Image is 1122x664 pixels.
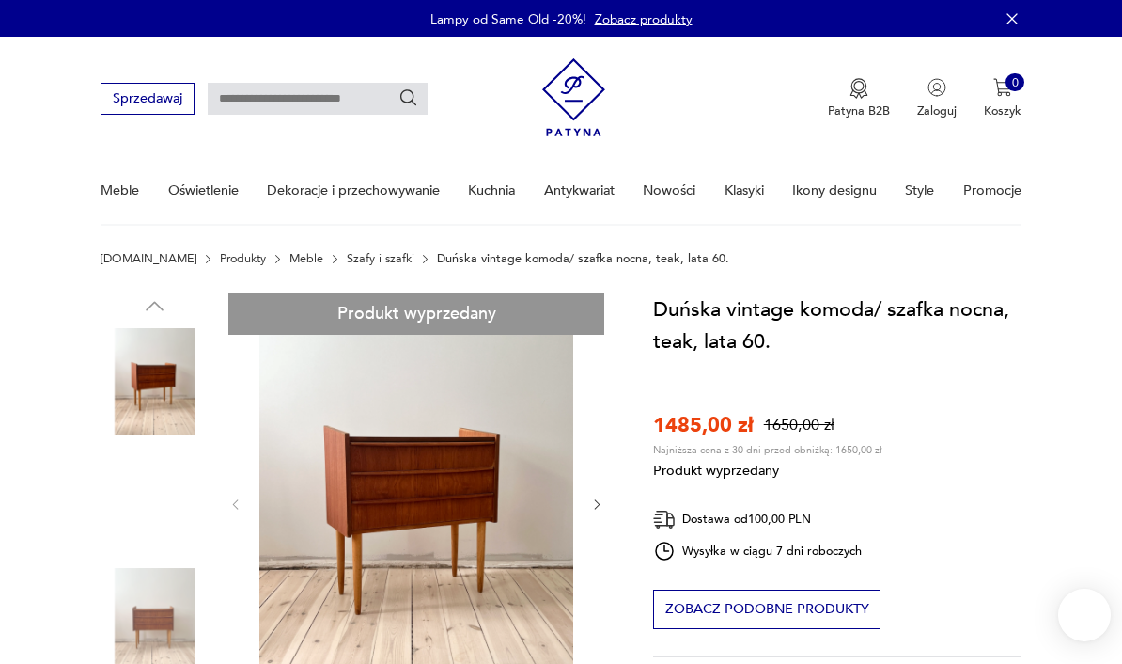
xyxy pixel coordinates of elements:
[542,52,605,143] img: Patyna - sklep z meblami i dekoracjami vintage
[1005,73,1024,92] div: 0
[828,78,890,119] a: Ikona medaluPatyna B2B
[725,158,764,223] a: Klasyki
[653,508,676,531] img: Ikona dostawy
[653,590,880,629] button: Zobacz podobne produkty
[168,158,239,223] a: Oświetlenie
[905,158,934,223] a: Style
[430,10,586,28] p: Lampy od Same Old -20%!
[828,78,890,119] button: Patyna B2B
[289,252,323,265] a: Meble
[398,88,419,109] button: Szukaj
[544,158,615,223] a: Antykwariat
[917,78,957,119] button: Zaloguj
[267,158,440,223] a: Dekoracje i przechowywanie
[792,158,877,223] a: Ikony designu
[101,158,139,223] a: Meble
[643,158,695,223] a: Nowości
[468,158,515,223] a: Kuchnia
[849,78,868,99] img: Ikona medalu
[993,78,1012,97] img: Ikona koszyka
[963,158,1021,223] a: Promocje
[347,252,414,265] a: Szafy i szafki
[653,457,882,481] p: Produkt wyprzedany
[653,508,862,531] div: Dostawa od 100,00 PLN
[653,293,1021,357] h1: Duńska vintage komoda/ szafka nocna, teak, lata 60.
[917,103,957,119] p: Zaloguj
[653,412,754,440] p: 1485,00 zł
[984,78,1021,119] button: 0Koszyk
[101,94,194,105] a: Sprzedawaj
[828,103,890,119] p: Patyna B2B
[101,252,196,265] a: [DOMAIN_NAME]
[101,83,194,114] button: Sprzedawaj
[595,10,693,28] a: Zobacz produkty
[653,540,862,562] div: Wysyłka w ciągu 7 dni roboczych
[984,103,1021,119] p: Koszyk
[220,252,266,265] a: Produkty
[437,252,729,265] p: Duńska vintage komoda/ szafka nocna, teak, lata 60.
[1058,589,1111,641] iframe: Smartsupp widget button
[653,443,882,457] p: Najniższa cena z 30 dni przed obniżką: 1650,00 zł
[764,415,834,436] p: 1650,00 zł
[927,78,946,97] img: Ikonka użytkownika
